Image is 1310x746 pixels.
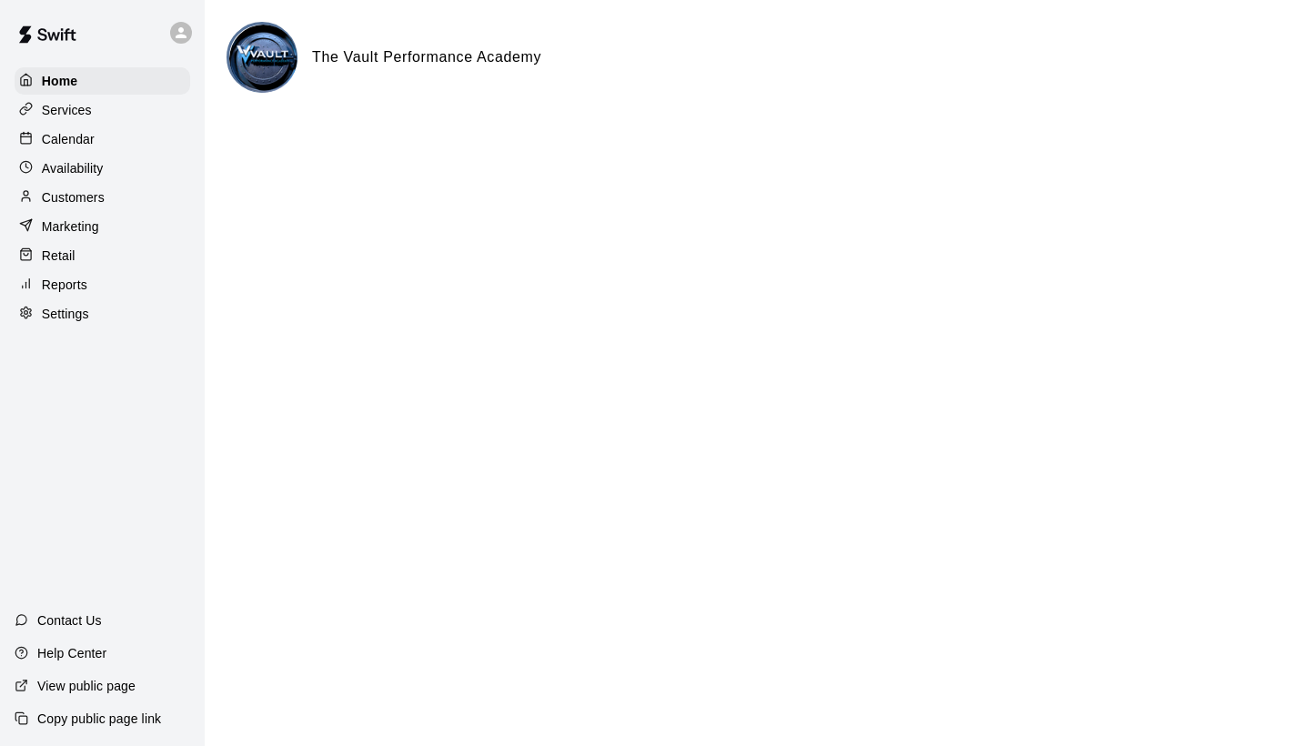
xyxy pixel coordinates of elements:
a: Reports [15,271,190,298]
p: Availability [42,159,104,177]
a: Home [15,67,190,95]
a: Marketing [15,213,190,240]
p: Help Center [37,644,106,662]
p: Home [42,72,78,90]
img: The Vault Performance Academy logo [229,25,297,93]
p: Calendar [42,130,95,148]
a: Settings [15,300,190,328]
p: Reports [42,276,87,294]
p: Customers [42,188,105,207]
p: Services [42,101,92,119]
p: Retail [42,247,76,265]
p: Marketing [42,217,99,236]
a: Retail [15,242,190,269]
p: Settings [42,305,89,323]
a: Availability [15,155,190,182]
a: Customers [15,184,190,211]
a: Calendar [15,126,190,153]
a: Services [15,96,190,124]
h6: The Vault Performance Academy [312,45,541,69]
p: Copy public page link [37,710,161,728]
p: Contact Us [37,611,102,630]
p: View public page [37,677,136,695]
